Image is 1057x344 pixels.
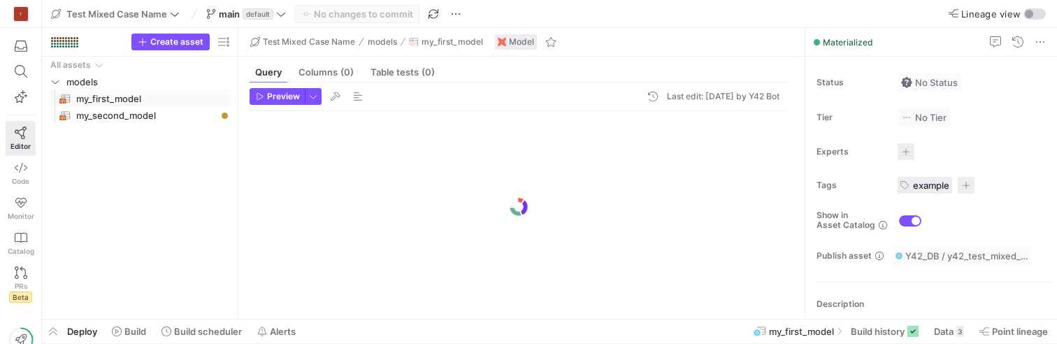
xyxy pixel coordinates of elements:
[817,180,886,190] span: Tags
[267,92,300,101] span: Preview
[913,180,949,191] span: example
[131,34,210,50] button: Create asset
[9,292,32,303] span: Beta
[67,326,97,337] span: Deploy
[769,326,834,337] span: my_first_model
[15,282,27,290] span: PRs
[368,37,397,47] span: models
[817,299,1051,309] p: Description
[844,320,925,343] button: Build history
[48,5,183,23] button: Test Mixed Case Name
[498,38,506,46] img: undefined
[251,320,302,343] button: Alerts
[6,191,36,226] a: Monitor
[667,92,779,101] div: Last edit: [DATE] by Y42 Bot
[48,90,232,107] a: my_first_model​​​​​​​​​​
[14,7,28,21] div: T
[898,108,950,127] button: No tierNo Tier
[901,77,958,88] span: No Status
[508,196,529,217] img: logo.gif
[901,112,947,123] span: No Tier
[219,8,240,20] span: main
[6,261,36,308] a: PRsBeta
[10,142,31,150] span: Editor
[905,250,1028,261] span: Y42_DB / y42_test_mixed_case_name_main / MY_FIRST_MODEL
[66,74,230,90] span: models
[6,121,36,156] a: Editor
[150,37,203,47] span: Create asset
[76,108,216,124] span: my_second_model​​​​​​​​​​
[48,57,232,73] div: Press SPACE to select this row.
[247,34,359,50] button: Test Mixed Case Name
[956,326,964,337] div: 3
[6,2,36,26] a: T
[48,107,232,124] a: my_second_model​​​​​​​​​​
[901,77,912,88] img: No status
[422,37,483,47] span: my_first_model
[48,107,232,124] div: Press SPACE to select this row.
[823,37,873,48] span: Materialized
[50,60,91,70] div: All assets
[6,226,36,261] a: Catalog
[203,5,289,23] button: maindefault
[898,73,961,92] button: No statusNo Status
[405,34,487,50] button: my_first_model
[124,326,146,337] span: Build
[364,34,401,50] button: models
[76,91,216,107] span: my_first_model​​​​​​​​​​
[961,8,1021,20] span: Lineage view
[174,326,242,337] span: Build scheduler
[8,247,34,255] span: Catalog
[66,8,167,20] span: Test Mixed Case Name
[340,68,354,77] span: (0)
[8,212,34,220] span: Monitor
[973,320,1054,343] button: Point lineage
[934,326,954,337] span: Data
[299,68,354,77] span: Columns
[422,68,435,77] span: (0)
[243,8,273,20] span: default
[992,326,1048,337] span: Point lineage
[106,320,152,343] button: Build
[12,177,29,185] span: Code
[892,247,1032,265] button: Y42_DB / y42_test_mixed_case_name_main / MY_FIRST_MODEL
[928,320,970,343] button: Data3
[250,88,305,105] button: Preview
[371,68,435,77] span: Table tests
[817,78,886,87] span: Status
[817,147,886,157] span: Experts
[155,320,248,343] button: Build scheduler
[817,113,886,122] span: Tier
[817,210,875,230] span: Show in Asset Catalog
[817,251,872,261] span: Publish asset
[263,37,355,47] span: Test Mixed Case Name
[48,73,232,90] div: Press SPACE to select this row.
[270,326,296,337] span: Alerts
[851,326,905,337] span: Build history
[901,112,912,123] img: No tier
[255,68,282,77] span: Query
[509,37,534,47] span: Model
[6,156,36,191] a: Code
